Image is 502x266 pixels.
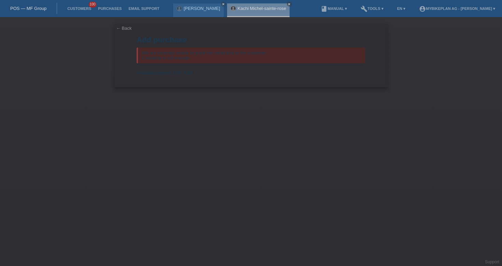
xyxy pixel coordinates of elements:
div: We are currently unable to grant the credit limit to the customer. Credibility is not enough. [137,48,365,63]
a: Purchases [95,6,125,11]
a: account_circleMybikeplan AG - [PERSON_NAME] ▾ [416,6,499,11]
a: Kachi Michel-sainte-rose [238,6,286,11]
a: Customers [64,6,95,11]
i: book [321,5,327,12]
a: close [287,2,292,6]
h1: Add purchase [137,36,365,44]
i: build [361,5,367,12]
a: bookManual ▾ [317,6,350,11]
a: Email Support [125,6,163,11]
a: buildTools ▾ [357,6,387,11]
i: close [288,2,291,6]
span: Available amount: [137,70,172,75]
a: POS — MF Group [10,6,46,11]
span: CHF 0.00 [173,70,192,75]
span: 100 [89,2,97,8]
a: ← Back [116,26,132,31]
a: Support [485,260,499,264]
i: account_circle [419,5,426,12]
i: close [222,2,225,6]
a: [PERSON_NAME] [184,6,220,11]
a: EN ▾ [394,6,409,11]
a: close [221,2,226,6]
